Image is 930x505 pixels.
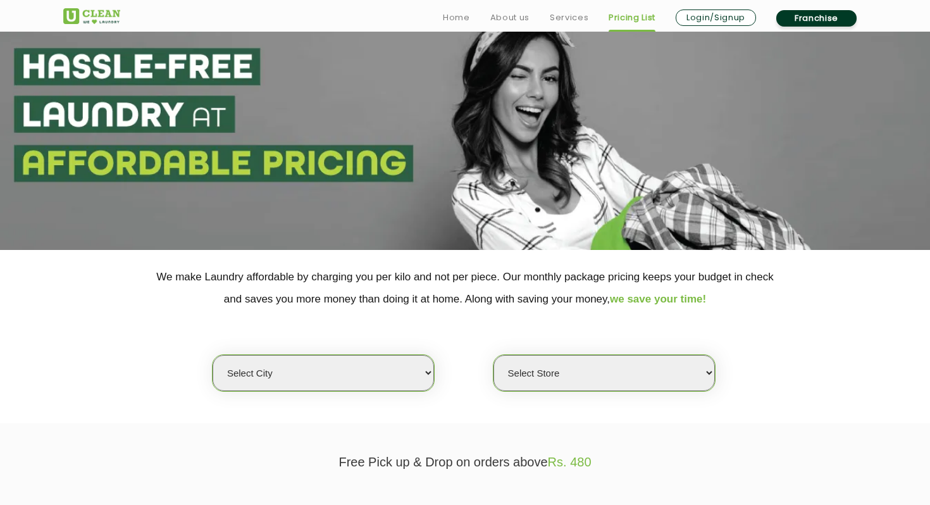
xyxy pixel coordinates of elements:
[676,9,756,26] a: Login/Signup
[490,10,530,25] a: About us
[550,10,588,25] a: Services
[610,293,706,305] span: we save your time!
[776,10,857,27] a: Franchise
[63,455,867,470] p: Free Pick up & Drop on orders above
[548,455,592,469] span: Rs. 480
[63,8,120,24] img: UClean Laundry and Dry Cleaning
[443,10,470,25] a: Home
[609,10,655,25] a: Pricing List
[63,266,867,310] p: We make Laundry affordable by charging you per kilo and not per piece. Our monthly package pricin...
